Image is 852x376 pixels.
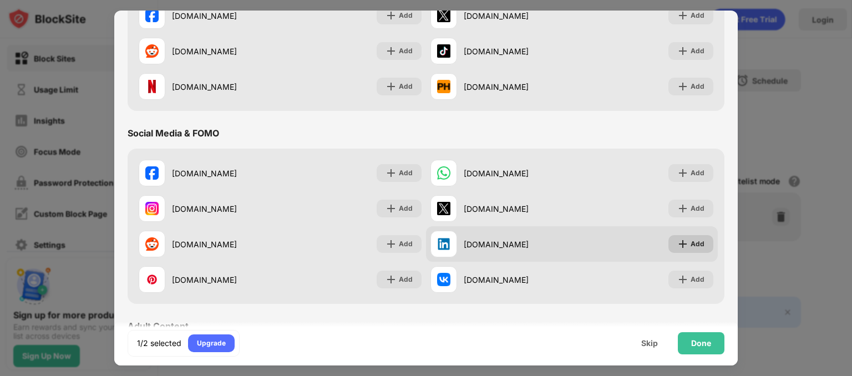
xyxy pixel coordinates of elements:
div: [DOMAIN_NAME] [172,238,280,250]
div: Add [399,10,413,21]
div: Add [399,167,413,179]
img: favicons [145,237,159,251]
div: 1/2 selected [137,338,181,349]
div: Add [691,45,704,57]
img: favicons [145,273,159,286]
img: favicons [437,44,450,58]
img: favicons [145,44,159,58]
div: [DOMAIN_NAME] [464,238,572,250]
div: [DOMAIN_NAME] [464,203,572,215]
div: Social Media & FOMO [128,128,219,139]
div: Add [691,167,704,179]
div: Add [691,203,704,214]
div: Add [399,81,413,92]
div: [DOMAIN_NAME] [172,10,280,22]
div: Add [399,238,413,250]
div: Adult Content [128,321,189,332]
div: [DOMAIN_NAME] [464,81,572,93]
img: favicons [145,166,159,180]
div: [DOMAIN_NAME] [172,274,280,286]
div: Add [399,274,413,285]
div: [DOMAIN_NAME] [464,45,572,57]
img: favicons [437,166,450,180]
div: Add [691,238,704,250]
div: [DOMAIN_NAME] [464,10,572,22]
div: [DOMAIN_NAME] [172,167,280,179]
img: favicons [437,202,450,215]
img: favicons [145,202,159,215]
div: Add [399,203,413,214]
div: Add [691,274,704,285]
div: [DOMAIN_NAME] [172,203,280,215]
div: Done [691,339,711,348]
div: [DOMAIN_NAME] [464,167,572,179]
div: Skip [641,339,658,348]
div: [DOMAIN_NAME] [172,81,280,93]
div: Add [399,45,413,57]
div: Add [691,10,704,21]
div: Upgrade [197,338,226,349]
img: favicons [437,80,450,93]
div: [DOMAIN_NAME] [464,274,572,286]
img: favicons [145,9,159,22]
img: favicons [437,237,450,251]
img: favicons [145,80,159,93]
div: Add [691,81,704,92]
img: favicons [437,9,450,22]
div: [DOMAIN_NAME] [172,45,280,57]
img: favicons [437,273,450,286]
